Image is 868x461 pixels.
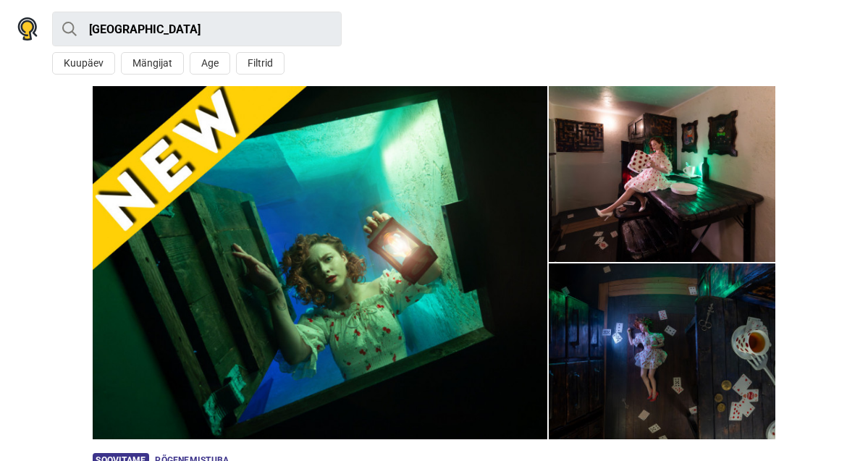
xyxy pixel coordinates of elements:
button: Filtrid [236,52,285,75]
a: Põgenemis tuba "Hiiglase kodu" photo 4 [549,263,776,439]
button: Kuupäev [52,52,115,75]
button: Mängijat [121,52,184,75]
a: Põgenemis tuba "Hiiglase kodu" photo 12 [93,86,547,439]
img: Nowescape logo [17,17,38,41]
img: Põgenemis tuba "Hiiglase kodu" photo 5 [549,263,776,439]
img: Põgenemis tuba "Hiiglase kodu" photo 4 [549,86,776,262]
img: Põgenemis tuba "Hiiglase kodu" photo 13 [93,86,547,439]
button: Age [190,52,230,75]
input: proovi “Tallinn” [52,12,342,46]
a: Põgenemis tuba "Hiiglase kodu" photo 3 [549,86,776,262]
